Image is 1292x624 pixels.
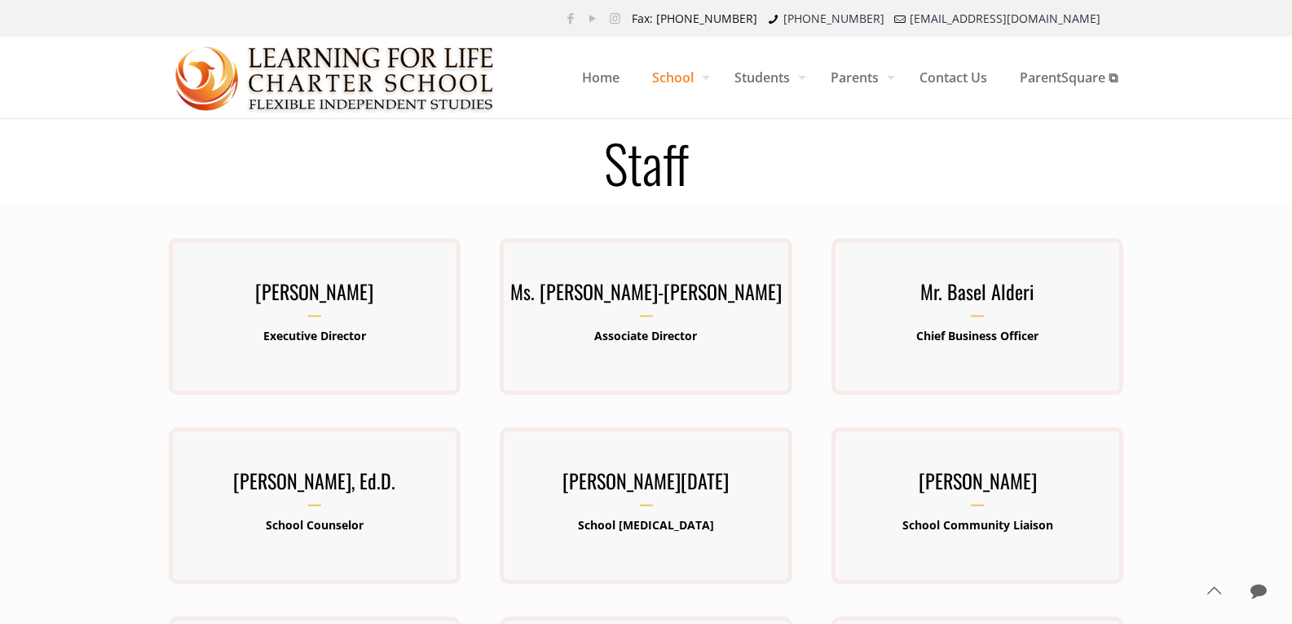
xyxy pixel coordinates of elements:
h3: Ms. [PERSON_NAME]-[PERSON_NAME] [500,275,792,317]
a: [PHONE_NUMBER] [783,11,884,26]
a: Parents [814,37,903,118]
b: Executive Director [263,328,366,343]
i: phone [765,11,782,26]
a: ParentSquare ⧉ [1003,37,1134,118]
i: mail [893,11,909,26]
span: School [636,53,718,102]
h3: [PERSON_NAME] [831,464,1123,507]
span: Contact Us [903,53,1003,102]
h1: Staff [149,136,1144,188]
a: Students [718,37,814,118]
a: Home [566,37,636,118]
span: Parents [814,53,903,102]
a: Learning for Life Charter School [175,37,496,118]
b: Associate Director [594,328,697,343]
a: Facebook icon [562,10,580,26]
span: Home [566,53,636,102]
a: School [636,37,718,118]
h3: [PERSON_NAME] [169,275,461,317]
h3: Mr. Basel Alderi [831,275,1123,317]
b: School Counselor [266,517,364,533]
a: Instagram icon [606,10,624,26]
b: School Community Liaison [902,517,1053,533]
a: YouTube icon [584,10,602,26]
a: Back to top icon [1197,573,1231,608]
h3: [PERSON_NAME], Ed.D. [169,464,461,507]
b: School [MEDICAL_DATA] [578,517,714,533]
span: Students [718,53,814,102]
h3: [PERSON_NAME][DATE] [500,464,792,507]
b: Chief Business Officer [916,328,1038,343]
span: ParentSquare ⧉ [1003,53,1134,102]
a: [EMAIL_ADDRESS][DOMAIN_NAME] [910,11,1100,26]
a: Contact Us [903,37,1003,118]
img: Staff [175,38,496,119]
